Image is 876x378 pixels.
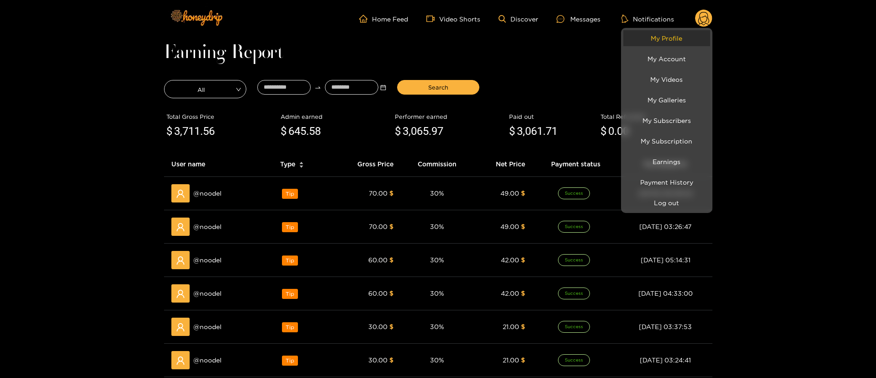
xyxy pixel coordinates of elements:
[623,154,710,170] a: Earnings
[623,174,710,190] a: Payment History
[623,71,710,87] a: My Videos
[623,30,710,46] a: My Profile
[623,133,710,149] a: My Subscription
[623,92,710,108] a: My Galleries
[623,51,710,67] a: My Account
[623,195,710,211] button: Log out
[623,112,710,128] a: My Subscribers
